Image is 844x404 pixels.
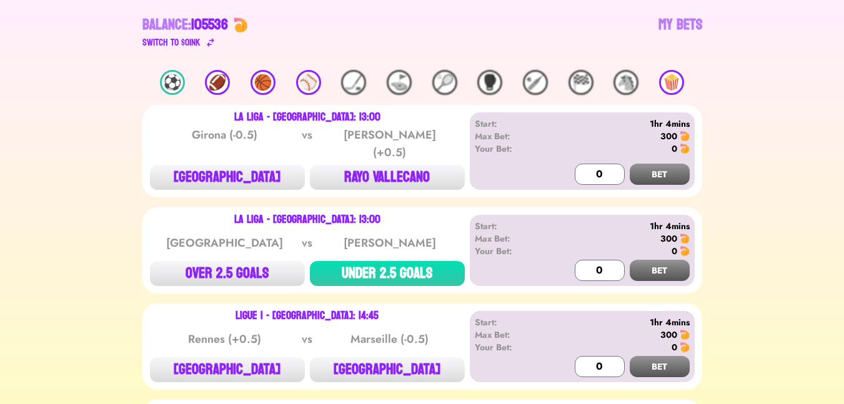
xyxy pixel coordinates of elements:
img: 🍤 [680,330,690,340]
div: 🏏 [523,70,548,95]
div: 0 [672,245,677,257]
div: 1hr 4mins [546,117,689,130]
button: [GEOGRAPHIC_DATA] [150,357,305,382]
div: 🥊 [477,70,502,95]
div: Max Bet: [475,328,547,341]
div: Max Bet: [475,232,547,245]
div: 🏈 [205,70,230,95]
div: 0 [672,341,677,353]
div: 300 [660,328,677,341]
div: ⚾️ [296,70,321,95]
button: BET [630,260,690,281]
div: 🐴 [613,70,638,95]
img: 🍤 [233,17,248,32]
div: Start: [475,316,547,328]
div: 🏀 [251,70,276,95]
img: 🍤 [680,234,690,244]
div: Your Bet: [475,245,547,257]
div: 300 [660,130,677,142]
img: 🍤 [680,131,690,141]
span: 105536 [191,11,228,38]
div: Start: [475,220,547,232]
button: [GEOGRAPHIC_DATA] [310,357,465,382]
button: OVER 2.5 GOALS [150,261,305,286]
div: Your Bet: [475,341,547,353]
div: Ligue 1 - [GEOGRAPHIC_DATA]: 14:45 [236,311,379,321]
div: 0 [672,142,677,155]
img: 🍤 [680,342,690,352]
div: 300 [660,232,677,245]
img: 🍤 [680,246,690,256]
div: Your Bet: [475,142,547,155]
div: Balance: [142,15,228,35]
div: ⚽️ [160,70,185,95]
a: My Bets [658,15,702,50]
div: Girona (-0.5) [161,126,287,161]
div: vs [299,234,315,252]
div: Start: [475,117,547,130]
div: [GEOGRAPHIC_DATA] [161,234,287,252]
div: 🏁 [568,70,593,95]
div: Rennes (+0.5) [161,330,287,348]
button: BET [630,164,690,185]
div: Switch to $ OINK [142,35,201,50]
div: 1hr 4mins [546,316,689,328]
div: La Liga - [GEOGRAPHIC_DATA]: 13:00 [234,215,380,225]
button: RAYO VALLECANO [310,165,465,190]
div: 🏒 [341,70,366,95]
div: vs [299,330,315,348]
div: La Liga - [GEOGRAPHIC_DATA]: 13:00 [234,112,380,122]
div: [PERSON_NAME] [327,234,453,252]
div: 1hr 4mins [546,220,689,232]
div: 🍿 [659,70,684,95]
button: [GEOGRAPHIC_DATA] [150,165,305,190]
div: Max Bet: [475,130,547,142]
button: UNDER 2.5 GOALS [310,261,465,286]
div: vs [299,126,315,161]
img: 🍤 [680,144,690,154]
button: BET [630,356,690,377]
div: Marseille (-0.5) [327,330,453,348]
div: 🎾 [432,70,457,95]
div: ⛳️ [387,70,412,95]
div: [PERSON_NAME] (+0.5) [327,126,453,161]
